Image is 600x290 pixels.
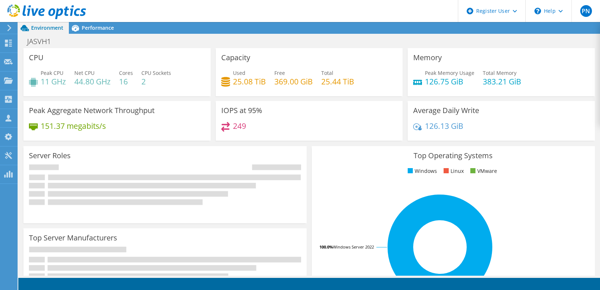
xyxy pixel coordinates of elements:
span: PN [580,5,592,17]
span: Total [321,69,333,76]
svg: \n [534,8,541,14]
tspan: Windows Server 2022 [333,244,374,250]
h4: 11 GHz [41,77,66,86]
h4: 369.00 GiB [274,77,313,86]
h4: 2 [141,77,171,86]
h3: Top Server Manufacturers [29,234,117,242]
h3: Memory [413,54,442,62]
li: VMware [468,167,497,175]
span: Environment [31,24,63,31]
span: Used [233,69,245,76]
span: Peak CPU [41,69,63,76]
h3: Server Roles [29,152,71,160]
span: Net CPU [74,69,95,76]
span: Total Memory [483,69,516,76]
li: Linux [442,167,464,175]
h4: 151.37 megabits/s [41,122,106,130]
h4: 126.75 GiB [425,77,474,86]
h1: JASVH1 [24,37,62,46]
span: Peak Memory Usage [425,69,474,76]
h3: Top Operating Systems [317,152,589,160]
h4: 16 [119,77,133,86]
span: CPU Sockets [141,69,171,76]
h4: 383.21 GiB [483,77,521,86]
span: Performance [82,24,114,31]
h3: Capacity [221,54,250,62]
h4: 25.44 TiB [321,77,354,86]
span: Free [274,69,285,76]
h4: 126.13 GiB [425,122,463,130]
h3: IOPS at 95% [221,106,262,115]
li: Windows [406,167,437,175]
h3: Average Daily Write [413,106,479,115]
h3: Peak Aggregate Network Throughput [29,106,155,115]
h4: 44.80 GHz [74,77,111,86]
h3: CPU [29,54,44,62]
tspan: 100.0% [319,244,333,250]
span: Cores [119,69,133,76]
h4: 249 [233,122,246,130]
h4: 25.08 TiB [233,77,266,86]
